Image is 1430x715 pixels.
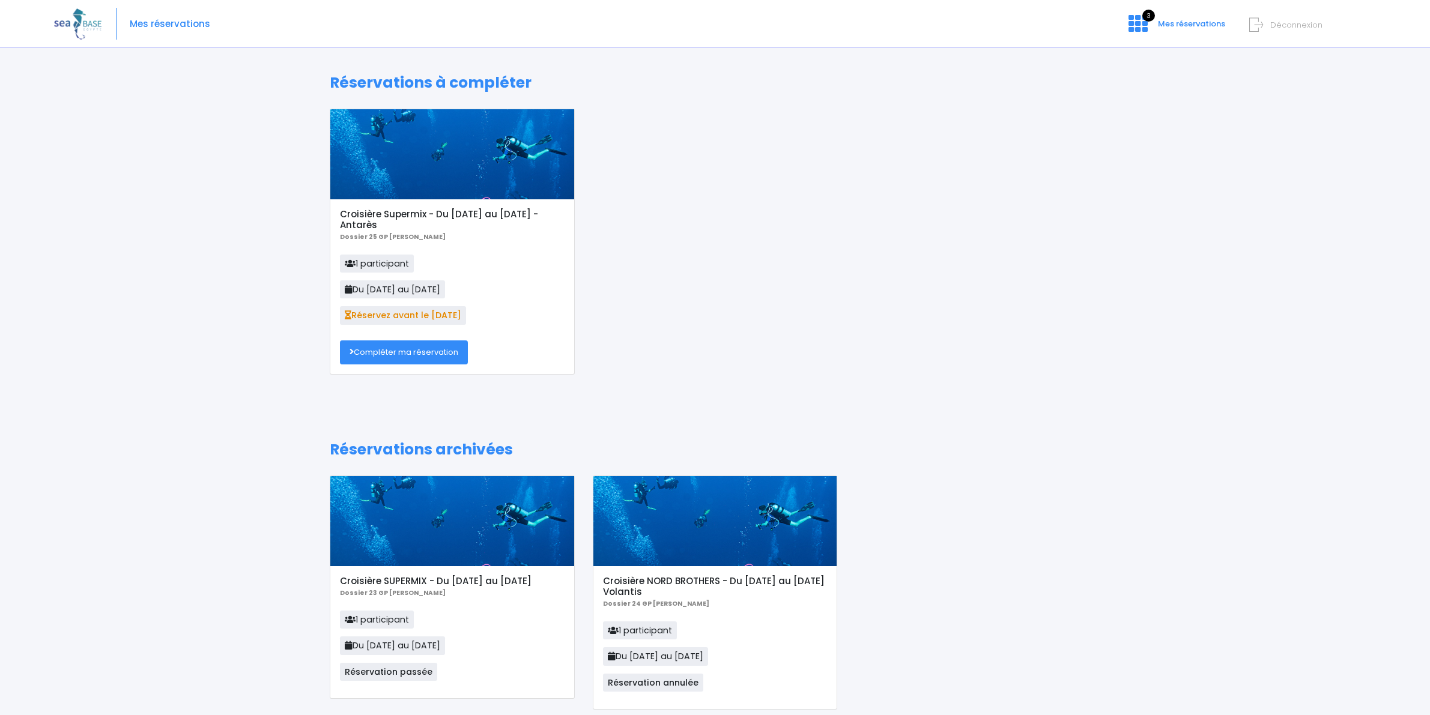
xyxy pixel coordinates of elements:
[330,74,1100,92] h1: Réservations à compléter
[340,636,445,654] span: Du [DATE] au [DATE]
[340,340,468,364] a: Compléter ma réservation
[603,621,677,639] span: 1 participant
[603,599,709,608] b: Dossier 24 GP [PERSON_NAME]
[340,232,446,241] b: Dossier 25 GP [PERSON_NAME]
[340,588,446,597] b: Dossier 23 GP [PERSON_NAME]
[340,255,414,273] span: 1 participant
[340,280,445,298] span: Du [DATE] au [DATE]
[603,647,708,665] span: Du [DATE] au [DATE]
[340,611,414,629] span: 1 participant
[1142,10,1155,22] span: 3
[1119,22,1232,34] a: 3 Mes réservations
[340,209,564,231] h5: Croisière Supermix - Du [DATE] au [DATE] - Antarès
[603,576,827,597] h5: Croisière NORD BROTHERS - Du [DATE] au [DATE] Volantis
[1270,19,1322,31] span: Déconnexion
[340,663,437,681] span: Réservation passée
[340,306,466,324] span: Réservez avant le [DATE]
[330,441,1100,459] h1: Réservations archivées
[1158,18,1225,29] span: Mes réservations
[603,674,703,692] span: Réservation annulée
[340,576,564,587] h5: Croisière SUPERMIX - Du [DATE] au [DATE]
